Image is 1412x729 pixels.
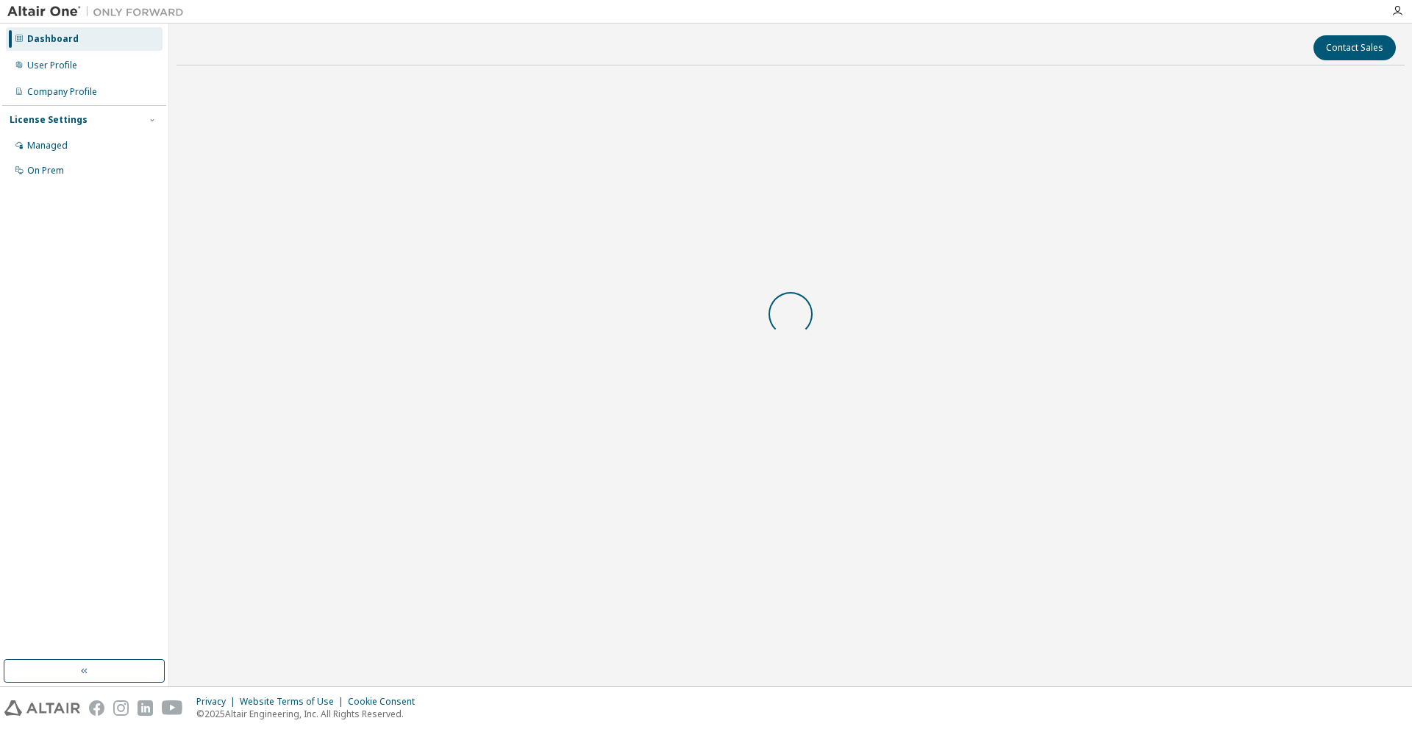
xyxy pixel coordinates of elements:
div: User Profile [27,60,77,71]
button: Contact Sales [1313,35,1396,60]
img: linkedin.svg [138,700,153,716]
img: altair_logo.svg [4,700,80,716]
img: facebook.svg [89,700,104,716]
div: Managed [27,140,68,152]
div: On Prem [27,165,64,177]
img: youtube.svg [162,700,183,716]
p: © 2025 Altair Engineering, Inc. All Rights Reserved. [196,708,424,720]
div: Dashboard [27,33,79,45]
img: instagram.svg [113,700,129,716]
div: Website Terms of Use [240,696,348,708]
img: Altair One [7,4,191,19]
div: Privacy [196,696,240,708]
div: Company Profile [27,86,97,98]
div: License Settings [10,114,88,126]
div: Cookie Consent [348,696,424,708]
